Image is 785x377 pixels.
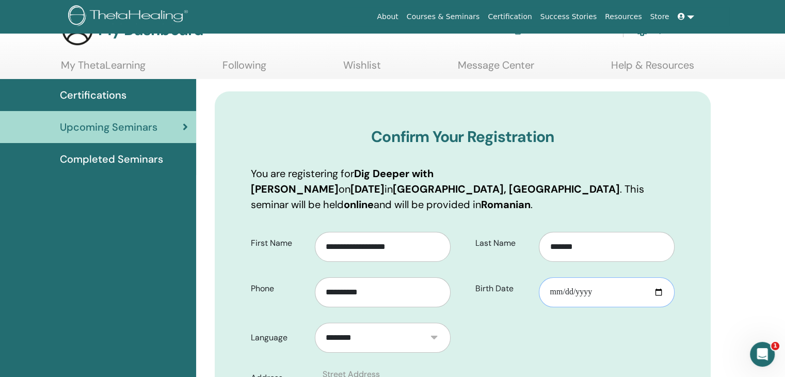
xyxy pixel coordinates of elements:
[403,7,484,26] a: Courses & Seminars
[60,87,126,103] span: Certifications
[98,21,203,39] h3: My Dashboard
[350,182,385,196] b: [DATE]
[611,59,694,79] a: Help & Resources
[484,7,536,26] a: Certification
[60,151,163,167] span: Completed Seminars
[481,198,531,211] b: Romanian
[771,342,779,350] span: 1
[61,59,146,79] a: My ThetaLearning
[646,7,674,26] a: Store
[393,182,620,196] b: [GEOGRAPHIC_DATA], [GEOGRAPHIC_DATA]
[343,59,381,79] a: Wishlist
[243,279,315,299] label: Phone
[251,128,675,146] h3: Confirm Your Registration
[750,342,775,367] iframe: Intercom live chat
[344,198,374,211] b: online
[468,233,539,253] label: Last Name
[536,7,601,26] a: Success Stories
[243,233,315,253] label: First Name
[60,119,157,135] span: Upcoming Seminars
[601,7,646,26] a: Resources
[458,59,534,79] a: Message Center
[251,166,675,212] p: You are registering for on in . This seminar will be held and will be provided in .
[222,59,266,79] a: Following
[373,7,402,26] a: About
[243,328,315,348] label: Language
[468,279,539,299] label: Birth Date
[68,5,191,28] img: logo.png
